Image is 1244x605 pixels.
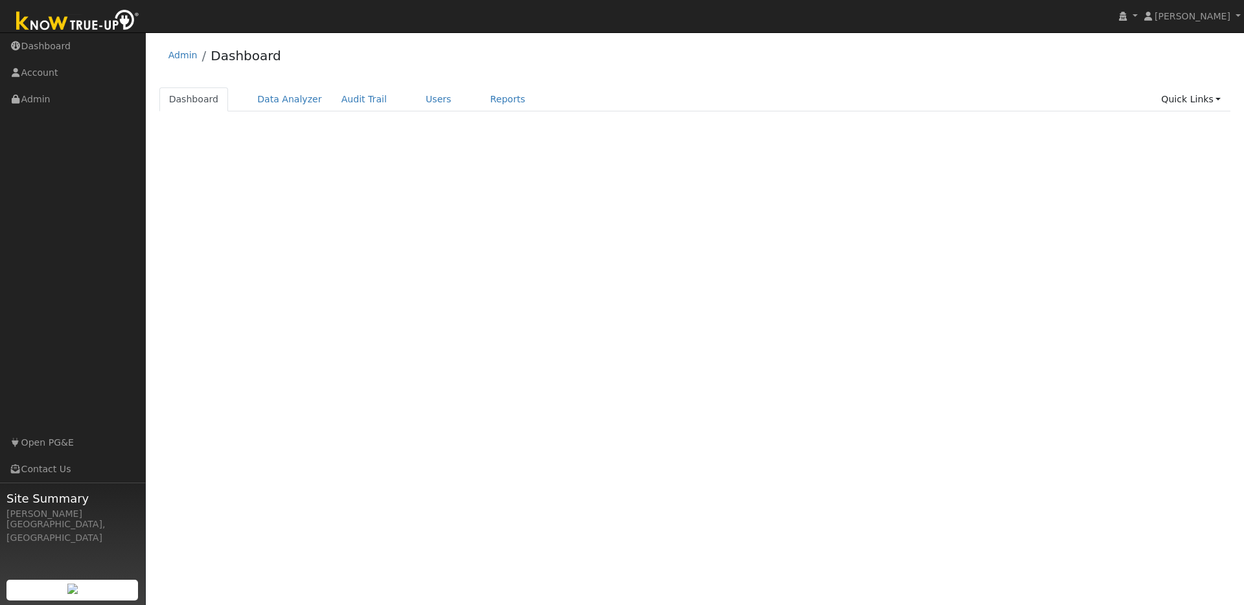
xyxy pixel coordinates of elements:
img: retrieve [67,584,78,594]
div: [PERSON_NAME] [6,507,139,521]
a: Audit Trail [332,87,397,111]
a: Dashboard [211,48,281,63]
div: [GEOGRAPHIC_DATA], [GEOGRAPHIC_DATA] [6,518,139,545]
a: Users [416,87,461,111]
span: [PERSON_NAME] [1155,11,1230,21]
a: Data Analyzer [248,87,332,111]
a: Dashboard [159,87,229,111]
a: Admin [168,50,198,60]
a: Quick Links [1151,87,1230,111]
a: Reports [481,87,535,111]
span: Site Summary [6,490,139,507]
img: Know True-Up [10,7,146,36]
